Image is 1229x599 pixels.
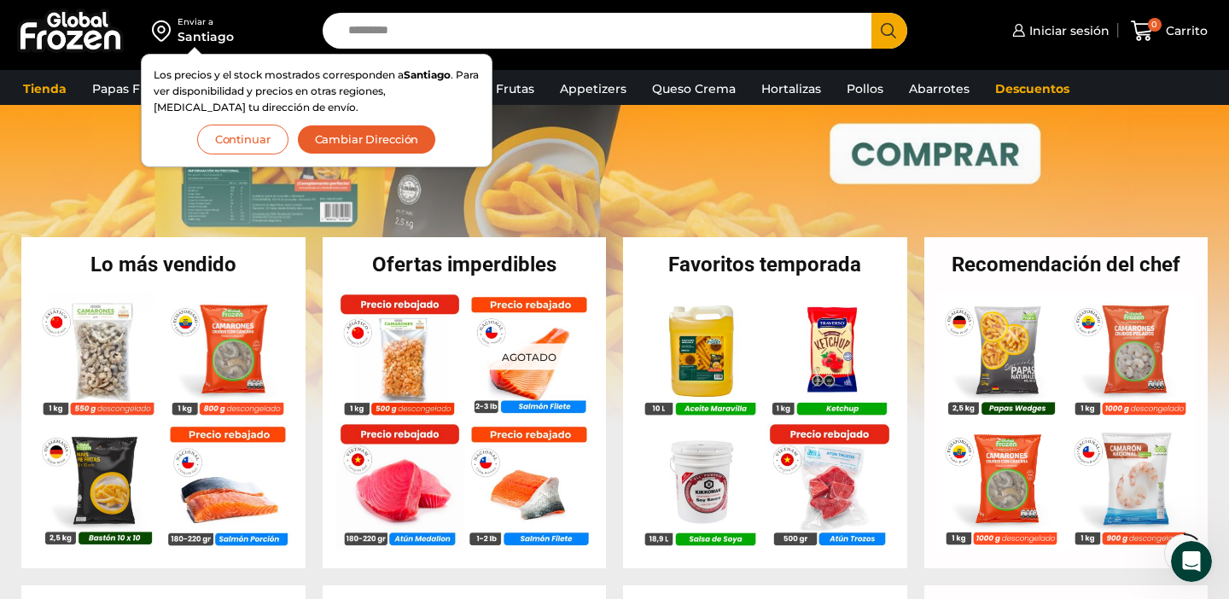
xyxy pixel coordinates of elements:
a: Appetizers [551,73,635,105]
strong: Santiago [404,68,451,81]
button: Search button [871,13,907,49]
div: Enviar a [178,16,234,28]
span: Carrito [1162,22,1208,39]
a: Queso Crema [644,73,744,105]
button: Continuar [197,125,288,154]
a: Iniciar sesión [1008,14,1110,48]
span: Iniciar sesión [1025,22,1110,39]
a: Papas Fritas [84,73,175,105]
p: Los precios y el stock mostrados corresponden a . Para ver disponibilidad y precios en otras regi... [154,67,480,116]
h2: Lo más vendido [21,254,306,275]
span: 0 [1148,18,1162,32]
a: Pollos [838,73,892,105]
a: Hortalizas [753,73,830,105]
a: Descuentos [987,73,1078,105]
h2: Favoritos temporada [623,254,907,275]
h2: Recomendación del chef [924,254,1209,275]
iframe: Intercom live chat [1171,541,1212,582]
h2: Ofertas imperdibles [323,254,607,275]
button: Cambiar Dirección [297,125,437,154]
a: Abarrotes [900,73,978,105]
img: address-field-icon.svg [152,16,178,45]
a: 0 Carrito [1127,11,1212,51]
p: Agotado [489,343,568,369]
a: Tienda [15,73,75,105]
div: Santiago [178,28,234,45]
